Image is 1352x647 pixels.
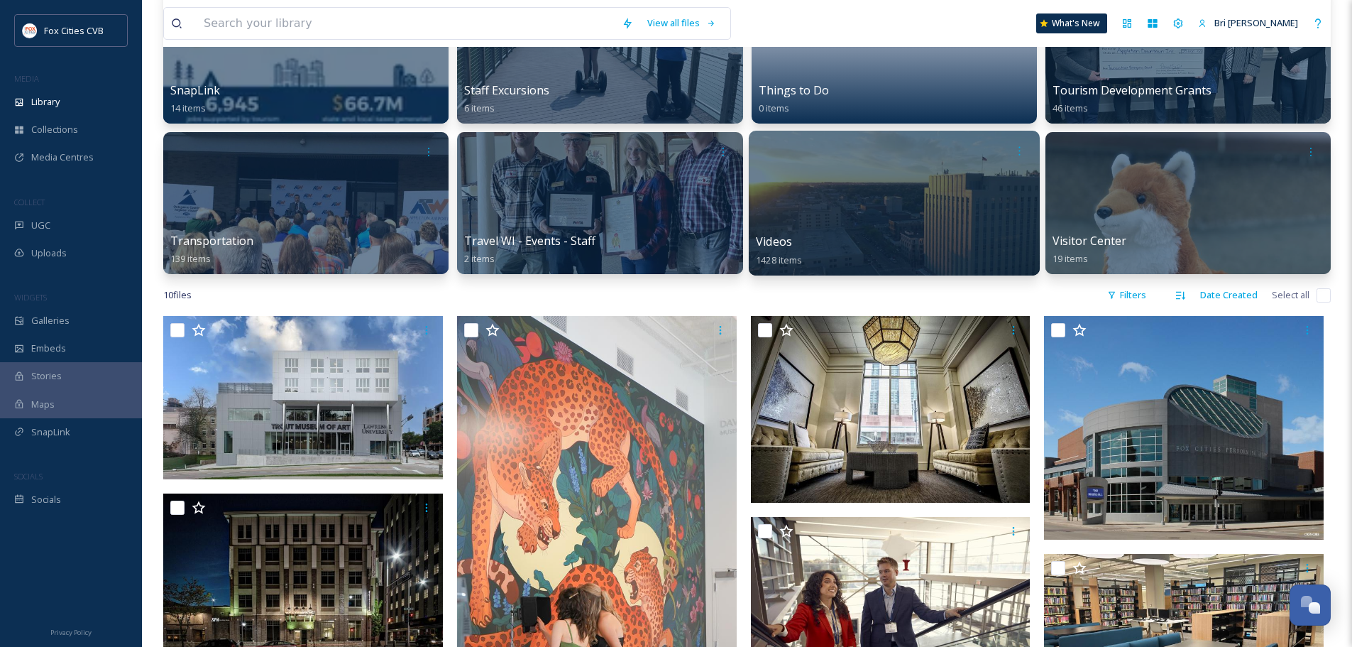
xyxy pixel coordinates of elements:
div: Filters [1100,281,1153,309]
span: Galleries [31,314,70,327]
span: 10 file s [163,288,192,302]
a: View all files [640,9,723,37]
input: Search your library [197,8,615,39]
button: Open Chat [1290,585,1331,626]
span: 46 items [1053,102,1088,114]
a: Tourism Development Grants46 items [1053,84,1211,114]
span: SnapLink [31,425,70,439]
span: Things to Do [759,82,829,98]
span: Select all [1272,288,1309,302]
img: Fox Cities Performing Arts Center Exterior.jpg [1044,316,1324,540]
span: Stories [31,369,62,383]
span: Bri [PERSON_NAME] [1214,16,1298,29]
div: Date Created [1193,281,1265,309]
span: SOCIALS [14,471,43,482]
span: SnapLink [170,82,220,98]
span: Visitor Center [1053,233,1126,249]
span: Embeds [31,342,66,355]
a: Transportation139 items [170,234,253,265]
span: Library [31,95,60,109]
span: WIDGETS [14,292,47,303]
a: Videos1428 items [756,235,802,266]
a: Travel WI - Events - Staff2 items [464,234,595,265]
a: What's New [1036,13,1107,33]
span: Staff Excursions [464,82,549,98]
span: 2 items [464,252,495,265]
span: Maps [31,398,55,411]
span: 19 items [1053,252,1088,265]
a: SnapLink14 items [170,84,220,114]
span: 0 items [759,102,789,114]
span: 139 items [170,252,211,265]
a: Staff Excursions6 items [464,84,549,114]
img: images.png [23,23,37,38]
span: Transportation [170,233,253,249]
span: Tourism Development Grants [1053,82,1211,98]
span: 6 items [464,102,495,114]
img: Trout Museum Exterior [163,316,443,479]
span: Fox Cities CVB [44,24,104,37]
span: Socials [31,493,61,506]
span: MEDIA [14,73,39,84]
span: Media Centres [31,151,94,164]
a: Things to Do0 items [759,84,829,114]
span: COLLECT [14,197,45,207]
span: Uploads [31,246,67,260]
span: Travel WI - Events - Staff [464,233,595,249]
span: UGC [31,219,50,232]
span: Privacy Policy [50,628,92,637]
img: CopperLeaf Boutique Hotel (9).jpg [751,316,1031,503]
span: Videos [756,234,792,249]
span: Collections [31,123,78,136]
span: 1428 items [756,253,802,266]
a: Bri [PERSON_NAME] [1191,9,1305,37]
a: Privacy Policy [50,623,92,640]
span: 14 items [170,102,206,114]
a: Visitor Center19 items [1053,234,1126,265]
